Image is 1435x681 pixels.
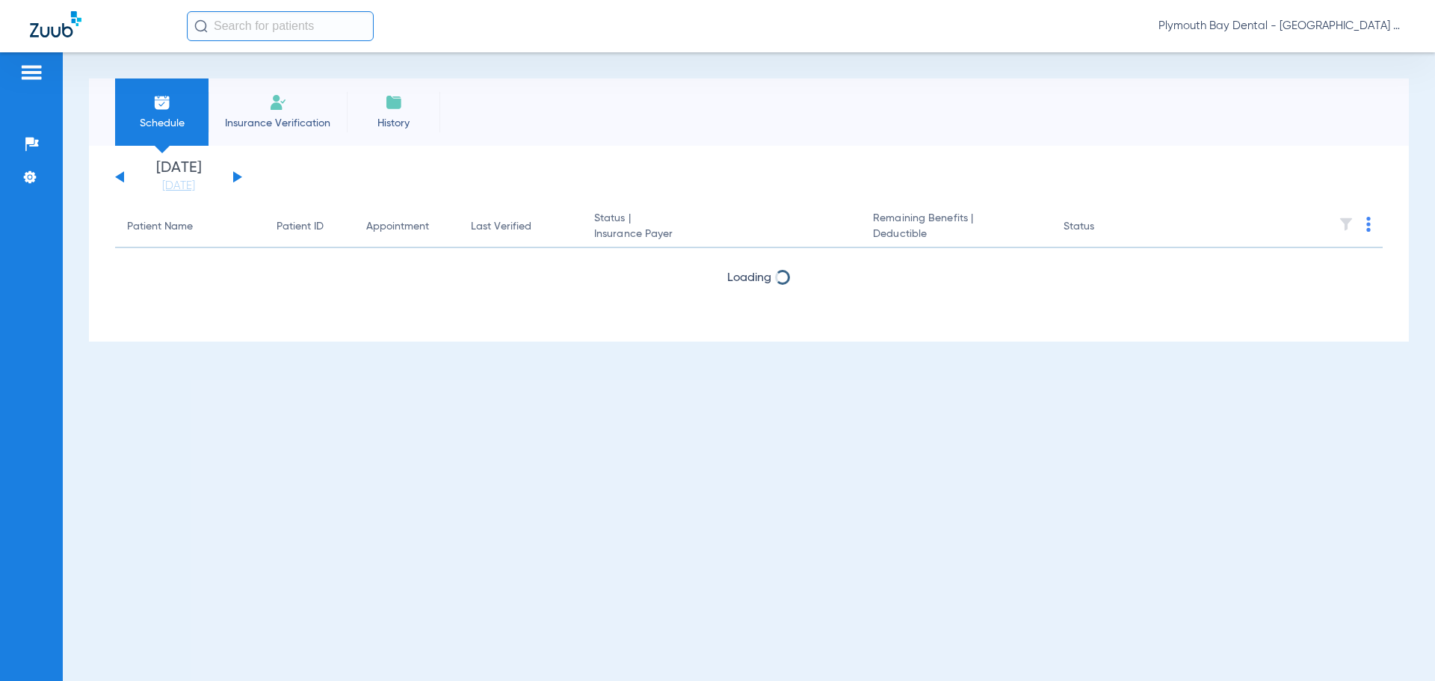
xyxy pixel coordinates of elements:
[727,272,771,284] span: Loading
[269,93,287,111] img: Manual Insurance Verification
[1052,206,1152,248] th: Status
[471,219,531,235] div: Last Verified
[187,11,374,41] input: Search for patients
[194,19,208,33] img: Search Icon
[134,161,223,194] li: [DATE]
[126,116,197,131] span: Schedule
[385,93,403,111] img: History
[358,116,429,131] span: History
[873,227,1039,242] span: Deductible
[861,206,1051,248] th: Remaining Benefits |
[366,219,429,235] div: Appointment
[127,219,253,235] div: Patient Name
[366,219,447,235] div: Appointment
[277,219,324,235] div: Patient ID
[1366,217,1371,232] img: group-dot-blue.svg
[19,64,43,81] img: hamburger-icon
[134,179,223,194] a: [DATE]
[1339,217,1354,232] img: filter.svg
[220,116,336,131] span: Insurance Verification
[1158,19,1405,34] span: Plymouth Bay Dental - [GEOGRAPHIC_DATA] Dental
[582,206,861,248] th: Status |
[30,11,81,37] img: Zuub Logo
[594,227,849,242] span: Insurance Payer
[127,219,193,235] div: Patient Name
[277,219,342,235] div: Patient ID
[153,93,171,111] img: Schedule
[471,219,570,235] div: Last Verified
